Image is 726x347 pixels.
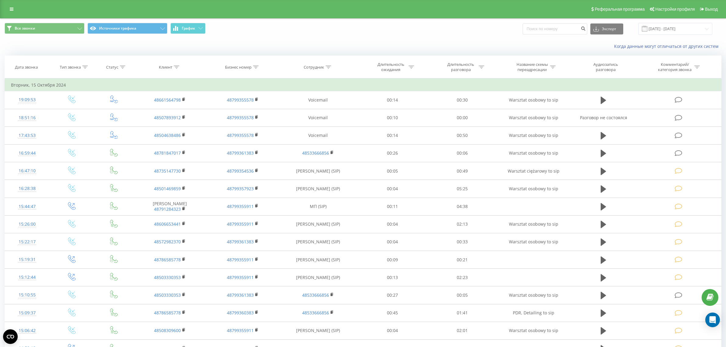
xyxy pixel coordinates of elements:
td: 00:49 [427,162,497,180]
td: 00:04 [357,180,427,198]
td: 00:50 [427,127,497,144]
td: 00:04 [357,322,427,339]
td: 00:27 [357,286,427,304]
span: Разговор не состоялся [580,115,627,120]
div: Бизнес номер [225,65,252,70]
td: 00:00 [427,109,497,127]
td: Voicemail [279,109,357,127]
a: 48735147730 [154,168,181,174]
button: Open CMP widget [3,329,18,344]
a: 48799355578 [227,115,254,120]
div: Длительность ожидания [374,62,407,72]
a: 48799355911 [227,257,254,263]
div: 15:12:44 [11,271,43,283]
button: Экспорт [590,23,623,34]
a: 48781847017 [154,150,181,156]
td: [PERSON_NAME] [134,198,206,215]
td: 00:26 [357,144,427,162]
td: МП (SIP) [279,198,357,215]
a: 48503330353 [154,292,181,298]
div: 16:28:38 [11,183,43,195]
td: Вторник, 15 Октября 2024 [5,79,721,91]
td: Warsztat osobowy to sip [497,233,570,251]
a: 48799357923 [227,186,254,191]
td: 00:14 [357,91,427,109]
td: Warsztat osobowy to sip [497,286,570,304]
td: 00:13 [357,269,427,286]
a: 48508309600 [154,327,181,333]
a: 48572982370 [154,239,181,245]
a: 48533666856 [302,292,329,298]
span: Реферальная программа [595,7,645,12]
a: 48799361383 [227,239,254,245]
td: 02:13 [427,215,497,233]
div: Тип звонка [60,65,81,70]
td: 00:05 [427,286,497,304]
span: График [182,26,195,30]
a: 48799355911 [227,203,254,209]
td: 00:06 [427,144,497,162]
td: Warsztat osobowy to sip [497,322,570,339]
td: Warsztat osobowy to sip [497,109,570,127]
div: 16:47:10 [11,165,43,177]
td: 02:01 [427,322,497,339]
a: 48791284323 [154,206,181,212]
td: Warsztat ciężarowy to sip [497,162,570,180]
span: Все звонки [15,26,35,31]
div: 15:26:00 [11,218,43,230]
div: 15:19:31 [11,254,43,266]
a: 48504638486 [154,132,181,138]
div: 15:06:42 [11,325,43,337]
button: Все звонки [5,23,84,34]
td: 05:25 [427,180,497,198]
button: График [170,23,206,34]
div: Клиент [159,65,172,70]
div: 16:59:44 [11,147,43,159]
div: Комментарий/категория звонка [657,62,693,72]
td: 00:30 [427,91,497,109]
div: 15:44:47 [11,201,43,213]
td: [PERSON_NAME] (SIP) [279,322,357,339]
td: Voicemail [279,127,357,144]
td: 00:09 [357,251,427,269]
td: 00:10 [357,109,427,127]
td: 00:04 [357,215,427,233]
div: Сотрудник [304,65,324,70]
td: Warsztat osobowy to sip [497,144,570,162]
td: [PERSON_NAME] (SIP) [279,162,357,180]
a: 48786585778 [154,257,181,263]
a: 48799361383 [227,150,254,156]
td: 00:14 [357,127,427,144]
a: 48533666856 [302,150,329,156]
td: 00:45 [357,304,427,322]
a: 48503330353 [154,274,181,280]
td: 00:05 [357,162,427,180]
td: Warsztat osobowy to sip [497,91,570,109]
a: 48661564798 [154,97,181,103]
td: [PERSON_NAME] (SIP) [279,233,357,251]
td: Warsztat osobowy to sip [497,127,570,144]
a: 48799361383 [227,292,254,298]
span: Выход [705,7,718,12]
div: Длительность разговора [445,62,477,72]
a: 48501469859 [154,186,181,191]
div: 15:22:17 [11,236,43,248]
div: 15:09:37 [11,307,43,319]
a: Когда данные могут отличаться от других систем [614,43,721,49]
a: 48507893912 [154,115,181,120]
div: Название схемы переадресации [516,62,549,72]
a: 48799360383 [227,310,254,316]
div: 18:51:16 [11,112,43,124]
td: [PERSON_NAME] (SIP) [279,215,357,233]
div: 19:09:53 [11,94,43,106]
td: 02:23 [427,269,497,286]
td: Warsztat osobowy to sip [497,215,570,233]
td: Voicemail [279,91,357,109]
td: Warsztat osobowy to sip [497,180,570,198]
div: 17:43:53 [11,130,43,141]
a: 48786585778 [154,310,181,316]
a: 48799355911 [227,274,254,280]
div: Дата звонка [15,65,38,70]
a: 48799354536 [227,168,254,174]
button: Источники трафика [88,23,167,34]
